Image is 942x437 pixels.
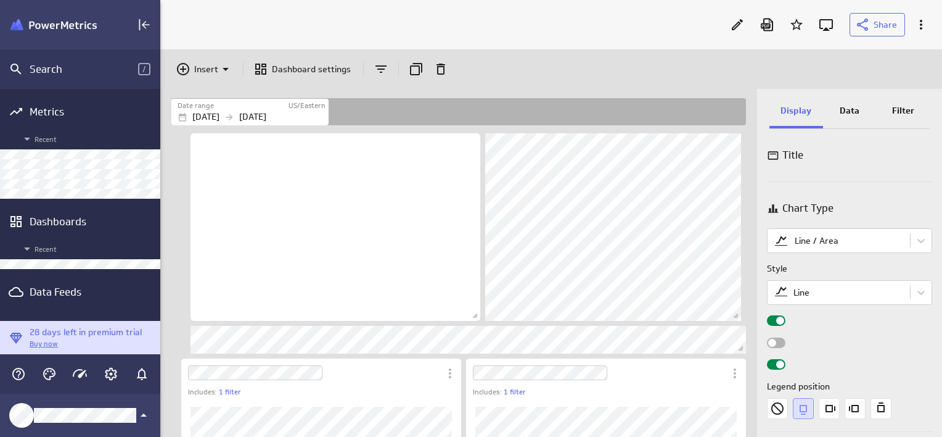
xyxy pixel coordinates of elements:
div: Help & PowerMetrics Assistant [8,364,29,385]
p: Data [840,104,859,117]
span: Recent [20,131,154,146]
div: Right [819,398,840,419]
div: Dashboard content with 22 widgets [160,131,757,437]
div: Edit [727,14,748,35]
div: Insert [172,58,237,80]
div: Collapse [134,14,155,35]
p: Insert [194,63,218,76]
div: Date rangeUS/Eastern[DATE][DATE] [171,99,329,125]
div: Add and remove filters [370,58,392,80]
div: Notifications [131,364,152,385]
p: Title [782,148,803,163]
p: Dashboard settings [272,63,351,76]
img: Klipfolio PowerMetrics Banner [10,19,97,31]
div: Display [769,95,823,128]
label: Style [767,262,932,275]
p: Filter [892,104,914,117]
svg: Themes [42,367,57,381]
div: Left [845,398,866,419]
div: Remove [430,58,452,80]
div: Data Feeds [30,285,131,299]
div: Text Widget [190,326,746,354]
div: Data [823,95,877,128]
div: Widget Properties [757,89,942,437]
p: [DATE] [239,110,266,123]
p: Buy now [30,339,142,349]
div: Bottom [793,398,814,419]
div: Download as PDF [756,14,777,35]
p: 28 days left in premium trial [30,326,142,339]
span: Recent [20,241,154,256]
a: 1 filter [504,387,526,397]
label: Date range [178,101,214,111]
svg: Usage [73,367,88,381]
label: US/Eastern [289,101,326,111]
div: Duplicate [405,58,427,80]
div: Jan 01 2024 to Dec 31 2024 US/Eastern (GMT-5:00) [171,99,329,125]
p: Includes: [188,387,216,397]
span: Share [874,19,897,30]
div: Filters [171,98,745,125]
div: Enter fullscreen mode [816,14,837,35]
div: Themes [39,364,60,385]
div: Dashboards [30,215,131,228]
div: Go to dashboard settings [250,58,357,80]
span: / [138,63,150,75]
div: Metrics [30,105,131,119]
div: Filter [876,95,930,128]
p: [DATE] [192,110,219,123]
p: Display [780,104,811,117]
label: Legend position [767,380,932,393]
div: Search [30,62,138,76]
p: Chart Type [782,201,833,216]
div: Account and settings [100,364,121,385]
div: Add to Starred [786,14,807,35]
div: None [767,398,788,419]
svg: Account and settings [104,367,118,381]
a: 1 filter [219,387,241,397]
div: Top [870,398,891,419]
div: More actions [911,14,932,35]
div: Image Widget [190,133,480,321]
button: Share [850,13,905,36]
div: Text Widget [485,133,741,321]
p: Includes: [473,387,501,397]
